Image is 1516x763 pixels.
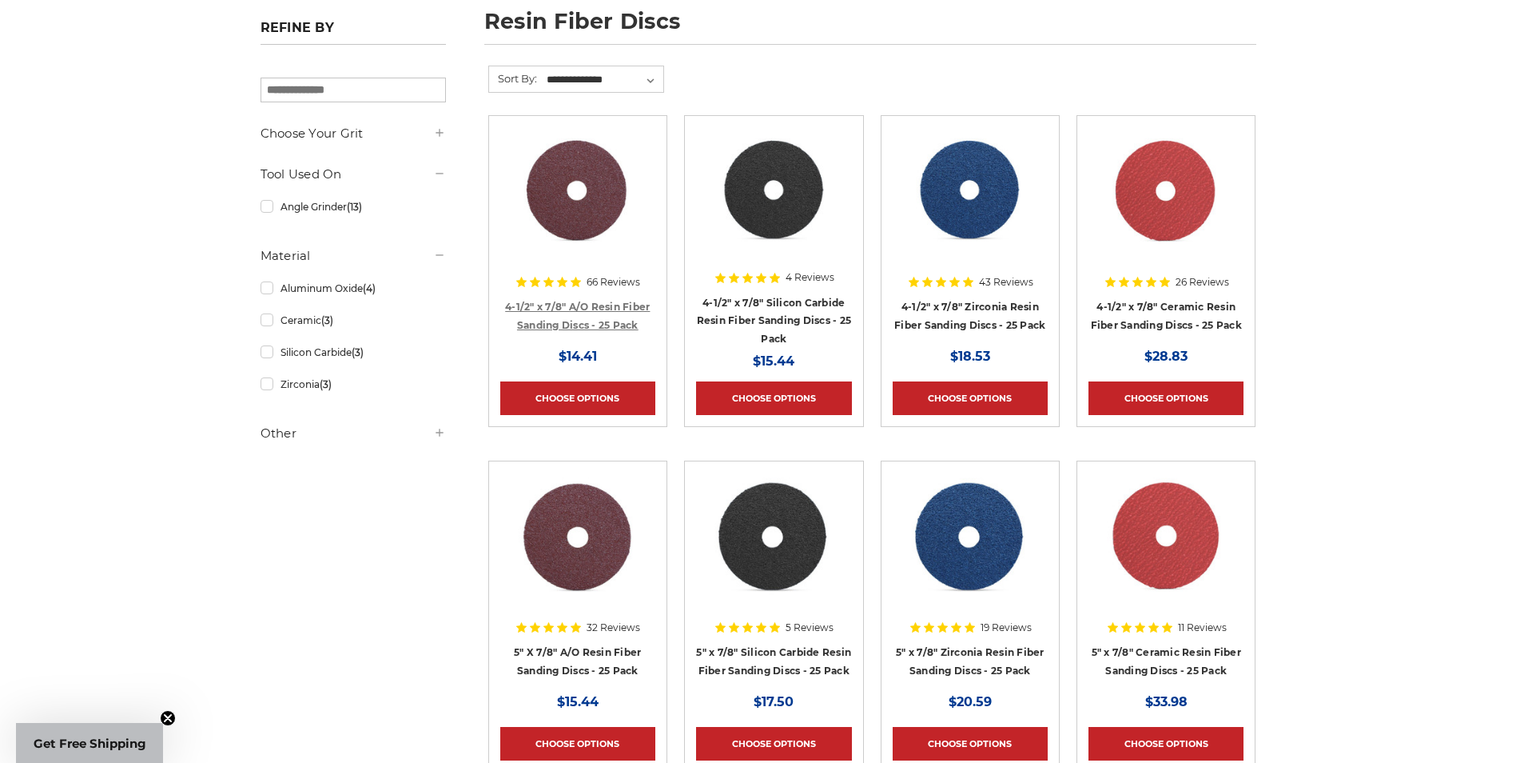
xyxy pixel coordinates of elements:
[696,127,851,282] a: 4.5 Inch Silicon Carbide Resin Fiber Discs
[696,473,851,628] a: 5 Inch Silicon Carbide Resin Fiber Disc
[261,338,446,366] a: Silicon Carbide
[753,354,794,369] span: $15.44
[352,346,364,358] span: (3)
[786,623,834,633] span: 5 Reviews
[544,68,663,92] select: Sort By:
[261,370,446,398] a: Zirconia
[261,306,446,334] a: Ceramic
[1088,727,1243,761] a: Choose Options
[696,381,851,415] a: Choose Options
[16,723,163,763] div: Get Free ShippingClose teaser
[1101,127,1231,255] img: 4-1/2" ceramic resin fiber disc
[160,710,176,726] button: Close teaser
[321,314,333,326] span: (3)
[1091,301,1242,331] a: 4-1/2" x 7/8" Ceramic Resin Fiber Sanding Discs - 25 Pack
[261,424,446,443] h5: Other
[500,381,655,415] a: Choose Options
[1102,473,1230,601] img: 5" x 7/8" Ceramic Resin Fibre Disc
[557,694,599,709] span: $15.44
[500,473,655,628] a: 5 inch aluminum oxide resin fiber disc
[905,127,1034,255] img: 4-1/2" zirc resin fiber disc
[513,473,642,601] img: 5 inch aluminum oxide resin fiber disc
[696,646,851,677] a: 5" x 7/8" Silicon Carbide Resin Fiber Sanding Discs - 25 Pack
[261,20,446,45] h5: Refine by
[754,694,794,709] span: $17.50
[1176,278,1229,287] span: 26 Reviews
[261,246,446,266] h5: Material
[261,124,446,143] h5: Choose Your Grit
[979,278,1033,287] span: 43 Reviews
[489,66,537,90] label: Sort By:
[587,623,640,633] span: 32 Reviews
[261,165,446,184] h5: Tool Used On
[34,736,146,751] span: Get Free Shipping
[696,727,851,761] a: Choose Options
[1145,694,1188,709] span: $33.98
[893,127,1048,282] a: 4-1/2" zirc resin fiber disc
[484,10,1256,45] h1: resin fiber discs
[697,297,852,345] a: 4-1/2" x 7/8" Silicon Carbide Resin Fiber Sanding Discs - 25 Pack
[320,378,332,390] span: (3)
[1088,473,1243,628] a: 5" x 7/8" Ceramic Resin Fibre Disc
[363,282,376,294] span: (4)
[1088,127,1243,282] a: 4-1/2" ceramic resin fiber disc
[587,278,640,287] span: 66 Reviews
[896,646,1044,677] a: 5" x 7/8" Zirconia Resin Fiber Sanding Discs - 25 Pack
[261,193,446,221] a: Angle Grinder
[559,349,597,364] span: $14.41
[950,349,990,364] span: $18.53
[893,473,1048,628] a: 5 inch zirc resin fiber disc
[500,727,655,761] a: Choose Options
[1144,349,1188,364] span: $28.83
[981,623,1032,633] span: 19 Reviews
[893,381,1048,415] a: Choose Options
[949,694,992,709] span: $20.59
[710,473,838,601] img: 5 Inch Silicon Carbide Resin Fiber Disc
[513,127,643,255] img: 4.5 inch resin fiber disc
[1178,623,1227,633] span: 11 Reviews
[261,274,446,302] a: Aluminum Oxide
[505,301,650,331] a: 4-1/2" x 7/8" A/O Resin Fiber Sanding Discs - 25 Pack
[500,127,655,282] a: 4.5 inch resin fiber disc
[347,201,362,213] span: (13)
[1088,381,1243,415] a: Choose Options
[894,301,1045,331] a: 4-1/2" x 7/8" Zirconia Resin Fiber Sanding Discs - 25 Pack
[514,646,641,677] a: 5" X 7/8" A/O Resin Fiber Sanding Discs - 25 Pack
[1092,646,1241,677] a: 5" x 7/8" Ceramic Resin Fiber Sanding Discs - 25 Pack
[710,127,838,255] img: 4.5 Inch Silicon Carbide Resin Fiber Discs
[893,727,1048,761] a: Choose Options
[906,473,1034,601] img: 5 inch zirc resin fiber disc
